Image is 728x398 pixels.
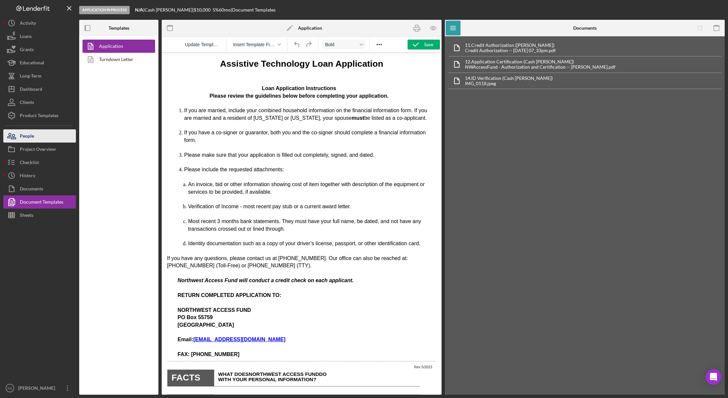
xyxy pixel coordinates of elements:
div: | Document Templates [231,7,276,13]
div: Product Templates [20,109,58,124]
span: WHAT DOES DO WITH YOUR PERSONAL INFORMATION? [56,319,165,330]
button: Dashboard [3,83,76,96]
div: Loans [20,30,32,45]
text: NG [8,386,12,390]
span: Rev 5/2023 [252,313,271,316]
span: PO Box 55759 [16,262,51,268]
div: Cash [PERSON_NAME] | [145,7,194,13]
button: Long-Term [3,69,76,83]
button: Clients [3,96,76,109]
div: Dashboard [20,83,42,97]
button: Insert Template Field [230,40,283,49]
div: Activity [20,17,36,31]
a: Turndown Letter [83,53,152,66]
button: Document Templates [3,195,76,209]
span: Please make sure that your application is filled out completely, signed, and dated. [22,100,213,105]
div: 60 mo [219,7,231,13]
div: Credit Authorization -- [DATE] 07_33pm.pdf [465,48,556,53]
div: Clients [20,96,34,111]
span: If you have a co-signer or guarantor, both you and the co-signer should complete a financial info... [22,77,264,90]
span: $10,000 [194,7,211,13]
b: Documents [573,25,597,31]
button: Loans [3,30,76,43]
button: Project Overview [3,143,76,156]
span: If you have any questions, please contact us at [PHONE_NUMBER]. Our office can also be reached at... [5,203,246,216]
div: Application In Process [79,6,130,14]
button: Documents [3,182,76,195]
button: Checklist [3,156,76,169]
div: 5 % [213,7,219,13]
span: NORTHWEST ACCESS FUND [16,255,89,260]
span: be listed as a co-applicant. [203,63,265,68]
span: An invoice, bid or other information showing cost of item together with description of the equipm... [26,129,263,142]
button: People [3,129,76,143]
button: Redo [303,40,314,49]
div: Educational [20,56,44,71]
button: Reveal or hide additional toolbar items [374,40,385,49]
div: Project Overview [20,143,56,157]
div: Long-Term [20,69,42,84]
button: Educational [3,56,76,69]
button: NG[PERSON_NAME] [3,381,76,395]
div: 14. ID Verification (Cash [PERSON_NAME]) [465,76,553,81]
button: Save [408,40,440,50]
div: NWAccessFund - Authorization and Certification -- [PERSON_NAME].pdf [465,64,615,70]
button: Undo [291,40,303,49]
div: 11. Credit Authorization ([PERSON_NAME]) [465,43,556,48]
button: Grants [3,43,76,56]
b: N/A [135,7,143,13]
div: IMG_0118.jpeg [465,81,553,86]
div: Document Templates [20,195,63,210]
div: 12. Application Certification (Cash [PERSON_NAME]) [465,59,615,64]
span: FAX: [PHONE_NUMBER] [16,299,78,305]
span: Verification of Income - most recent pay stub or a current award letter. [26,151,189,157]
div: Sheets [20,209,33,223]
span: Northwest Access Fund will conduct a credit check on each applicant. [16,225,192,231]
button: Reset the template to the current product template value [182,40,222,49]
span: Most recent 3 months bank statements. They must have your full name, be dated, and not have any t... [26,166,259,179]
span: Insert Template Field [233,42,275,47]
div: | [135,7,145,13]
div: Save [424,40,433,50]
div: Checklist [20,156,39,171]
span: Identity documentation such as a copy of your driver’s license, passport, or other identification... [26,188,259,194]
button: History [3,169,76,182]
div: History [20,169,35,184]
span: [GEOGRAPHIC_DATA] [16,270,72,275]
button: Sheets [3,209,76,222]
div: Grants [20,43,34,58]
iframe: Rich Text Area [162,52,442,395]
b: Application [298,25,322,31]
div: People [20,129,34,144]
div: [PERSON_NAME] [17,381,59,396]
div: Open Intercom Messenger [706,369,721,385]
span: NORTHWEST ACCESS FUND [87,319,157,324]
button: Product Templates [3,109,76,122]
span: RETURN COMPLETED APPLICATION TO: [16,240,119,246]
div: Documents [20,182,43,197]
a: Application [83,40,152,53]
span: must [190,63,202,68]
span: Please include the requested attachments: [22,114,122,120]
button: Format Bold [322,40,365,49]
span: Email: [16,284,124,290]
button: Activity [3,17,76,30]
